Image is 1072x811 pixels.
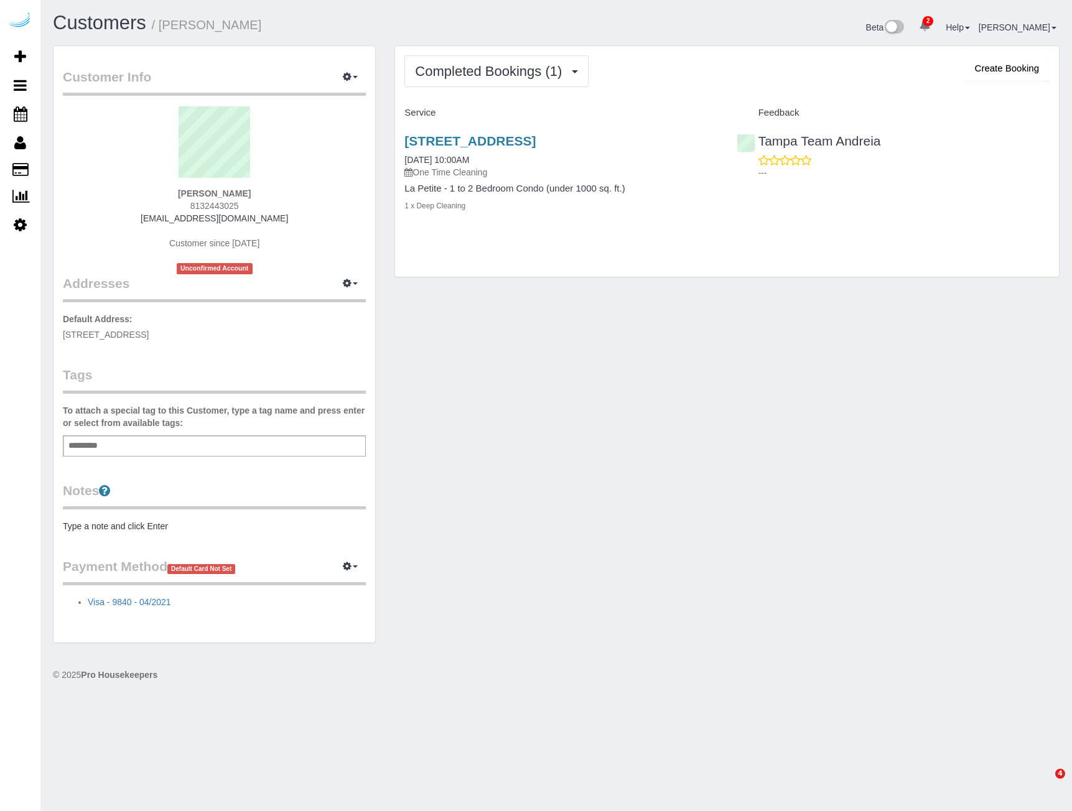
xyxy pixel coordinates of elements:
small: / [PERSON_NAME] [152,18,262,32]
p: --- [758,167,1050,179]
span: 8132443025 [190,201,239,211]
span: 4 [1055,769,1065,779]
legend: Payment Method [63,557,366,585]
a: [DATE] 10:00AM [404,155,469,165]
pre: Type a note and click Enter [63,520,366,532]
a: Visa - 9840 - 04/2021 [88,597,171,607]
span: Default Card Not Set [167,564,235,574]
span: 2 [923,16,933,26]
legend: Notes [63,481,366,509]
button: Completed Bookings (1) [404,55,589,87]
a: Beta [866,22,905,32]
a: [PERSON_NAME] [979,22,1056,32]
small: 1 x Deep Cleaning [404,202,465,210]
a: Help [946,22,970,32]
span: [STREET_ADDRESS] [63,330,149,340]
legend: Customer Info [63,68,366,96]
h4: La Petite - 1 to 2 Bedroom Condo (under 1000 sq. ft.) [404,183,717,194]
a: [STREET_ADDRESS] [404,134,536,148]
a: Customers [53,12,146,34]
legend: Tags [63,366,366,394]
a: [EMAIL_ADDRESS][DOMAIN_NAME] [141,213,288,223]
span: Unconfirmed Account [177,263,253,274]
a: 2 [913,12,937,40]
p: One Time Cleaning [404,166,717,178]
img: New interface [883,20,904,36]
strong: Pro Housekeepers [81,670,157,680]
span: Completed Bookings (1) [415,63,568,79]
iframe: Intercom live chat [1030,769,1060,799]
strong: [PERSON_NAME] [178,188,251,198]
h4: Service [404,108,717,118]
a: Tampa Team Andreia [737,134,881,148]
img: Automaid Logo [7,12,32,30]
span: Customer since [DATE] [169,238,259,248]
div: © 2025 [53,669,1060,681]
button: Create Booking [964,55,1050,81]
label: Default Address: [63,313,133,325]
label: To attach a special tag to this Customer, type a tag name and press enter or select from availabl... [63,404,366,429]
h4: Feedback [737,108,1050,118]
